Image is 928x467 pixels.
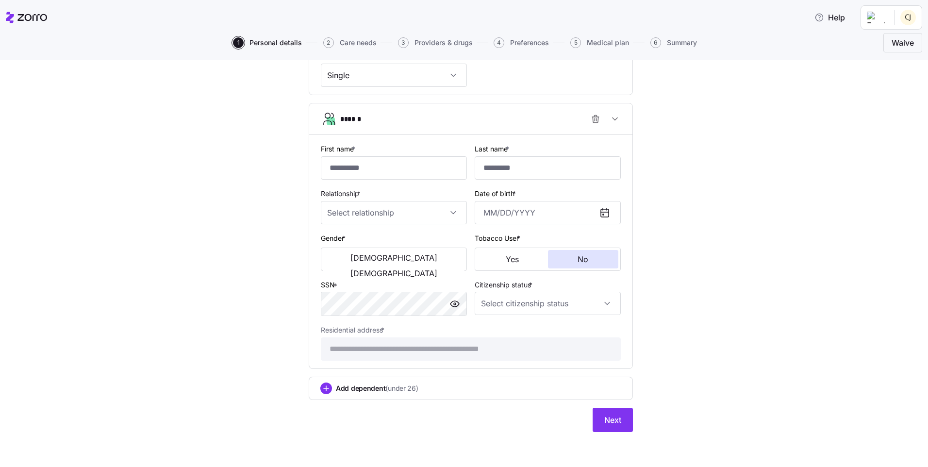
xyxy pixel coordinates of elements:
[321,64,467,87] input: Select marital status
[883,33,922,52] button: Waive
[321,280,339,290] label: SSN
[510,39,549,46] span: Preferences
[604,414,621,426] span: Next
[667,39,697,46] span: Summary
[475,292,621,315] input: Select citizenship status
[475,233,522,244] label: Tobacco User
[570,37,581,48] span: 5
[414,39,473,46] span: Providers & drugs
[398,37,409,48] span: 3
[807,8,853,27] button: Help
[398,37,473,48] button: 3Providers & drugs
[249,39,302,46] span: Personal details
[506,255,519,263] span: Yes
[494,37,504,48] span: 4
[321,325,386,335] label: Residential address
[650,37,697,48] button: 6Summary
[321,233,348,244] label: Gender
[814,12,845,23] span: Help
[578,255,588,263] span: No
[233,37,302,48] button: 1Personal details
[570,37,629,48] button: 5Medical plan
[650,37,661,48] span: 6
[350,269,437,277] span: [DEMOGRAPHIC_DATA]
[385,384,418,393] span: (under 26)
[494,37,549,48] button: 4Preferences
[231,37,302,48] a: 1Personal details
[233,37,244,48] span: 1
[892,37,914,49] span: Waive
[323,37,377,48] button: 2Care needs
[867,12,886,23] img: Employer logo
[475,144,511,154] label: Last name
[587,39,629,46] span: Medical plan
[475,201,621,224] input: MM/DD/YYYY
[475,280,534,290] label: Citizenship status
[340,39,377,46] span: Care needs
[593,408,633,432] button: Next
[321,144,357,154] label: First name
[321,188,363,199] label: Relationship
[336,384,418,393] span: Add dependent
[321,201,467,224] input: Select relationship
[323,37,334,48] span: 2
[900,10,916,25] img: 227d0eebf18cb34d8a22f69fb447ba6d
[320,383,332,394] svg: add icon
[350,254,437,262] span: [DEMOGRAPHIC_DATA]
[475,188,518,199] label: Date of birth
